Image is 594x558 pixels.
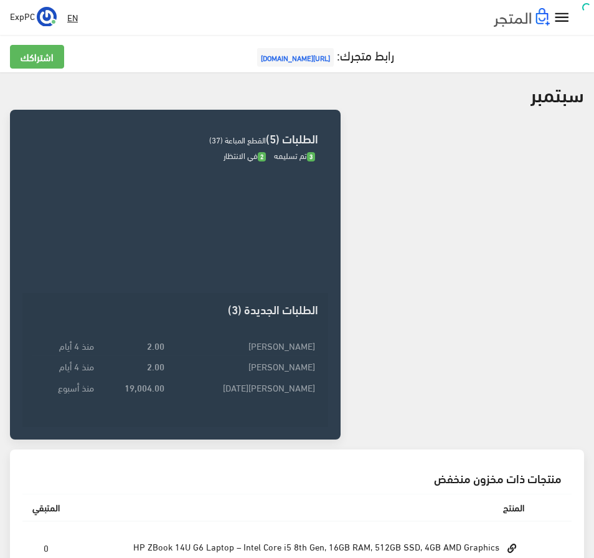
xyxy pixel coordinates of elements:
span: 3 [307,152,315,161]
span: [URL][DOMAIN_NAME] [257,48,334,67]
img: ... [37,7,57,27]
span: 2 [258,152,266,161]
img: . [494,8,550,27]
h3: الطلبات (5) [32,132,318,144]
a: رابط متجرك:[URL][DOMAIN_NAME] [254,43,394,66]
td: منذ 4 أيام [32,335,97,356]
span: ExpPC [10,8,35,24]
a: EN [62,6,83,29]
span: تم تسليمه [274,148,315,163]
td: [PERSON_NAME] [167,335,318,356]
th: المتبقي [22,494,70,521]
span: القطع المباعة (37) [209,132,266,147]
h3: منتجات ذات مخزون منخفض [32,472,562,484]
i:  [553,9,571,27]
strong: 2.00 [147,359,164,373]
h3: الطلبات الجديدة (3) [32,303,318,315]
strong: 19,004.00 [125,380,164,394]
u: EN [67,9,78,25]
td: منذ 4 أيام [32,356,97,377]
span: في الانتظار [224,148,266,163]
strong: 2.00 [147,339,164,352]
a: اشتراكك [10,45,64,69]
th: المنتج [70,494,534,521]
td: [PERSON_NAME] [167,356,318,377]
td: منذ أسبوع [32,377,97,397]
td: [PERSON_NAME][DATE] [167,377,318,397]
h2: سبتمبر [530,82,584,104]
a: ... ExpPC [10,6,57,26]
